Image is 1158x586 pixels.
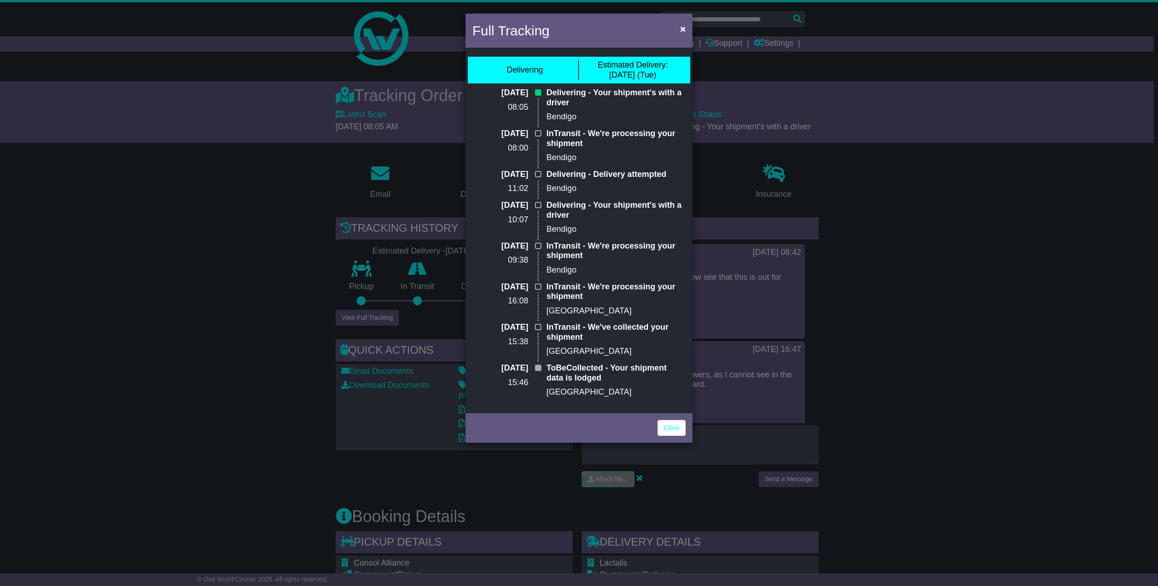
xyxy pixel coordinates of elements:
[506,65,543,75] div: Delivering
[676,20,690,38] button: Close
[472,322,528,332] p: [DATE]
[546,184,686,194] p: Bendigo
[546,129,686,148] p: InTransit - We're processing your shipment
[472,378,528,388] p: 15:46
[472,129,528,139] p: [DATE]
[546,225,686,234] p: Bendigo
[546,88,686,107] p: Delivering - Your shipment's with a driver
[472,255,528,265] p: 09:38
[472,337,528,347] p: 15:38
[598,60,668,80] div: [DATE] (Tue)
[546,200,686,220] p: Delivering - Your shipment's with a driver
[472,296,528,306] p: 16:08
[658,420,686,436] a: Close
[546,347,686,356] p: [GEOGRAPHIC_DATA]
[546,322,686,342] p: InTransit - We've collected your shipment
[472,20,550,41] h4: Full Tracking
[546,153,686,163] p: Bendigo
[472,282,528,292] p: [DATE]
[472,103,528,112] p: 08:05
[598,60,668,69] span: Estimated Delivery:
[472,215,528,225] p: 10:07
[546,112,686,122] p: Bendigo
[546,363,686,383] p: ToBeCollected - Your shipment data is lodged
[472,170,528,180] p: [DATE]
[472,200,528,210] p: [DATE]
[472,363,528,373] p: [DATE]
[680,24,686,34] span: ×
[546,265,686,275] p: Bendigo
[546,282,686,302] p: InTransit - We're processing your shipment
[546,170,686,180] p: Delivering - Delivery attempted
[546,387,686,397] p: [GEOGRAPHIC_DATA]
[472,143,528,153] p: 08:00
[472,241,528,251] p: [DATE]
[472,184,528,194] p: 11:02
[546,306,686,316] p: [GEOGRAPHIC_DATA]
[546,241,686,261] p: InTransit - We're processing your shipment
[472,88,528,98] p: [DATE]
